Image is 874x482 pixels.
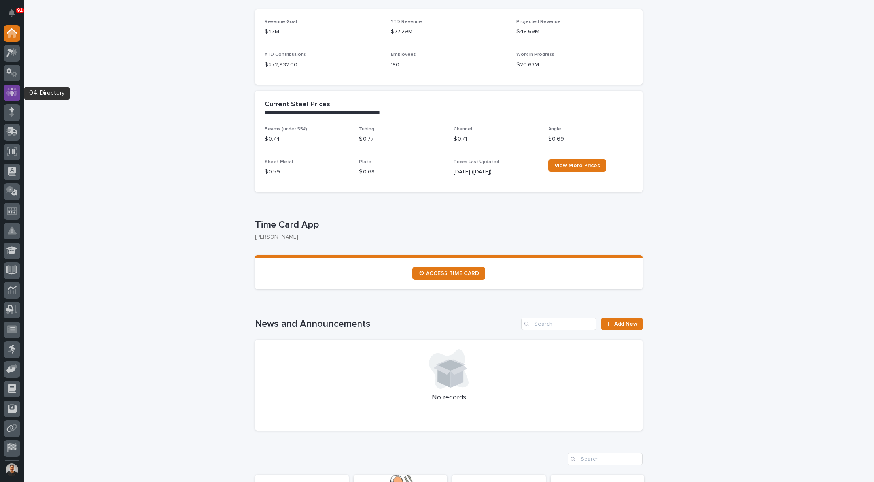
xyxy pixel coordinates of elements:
p: $ 0.74 [265,135,350,143]
a: ⏲ ACCESS TIME CARD [412,267,485,280]
span: ⏲ ACCESS TIME CARD [419,271,479,276]
span: Employees [391,52,416,57]
span: View More Prices [554,163,600,168]
span: YTD Contributions [265,52,306,57]
span: Prices Last Updated [454,160,499,164]
span: YTD Revenue [391,19,422,24]
p: 91 [17,8,23,13]
p: [DATE] ([DATE]) [454,168,539,176]
p: $47M [265,28,381,36]
span: Tubing [359,127,374,132]
button: users-avatar [4,461,20,478]
span: Revenue Goal [265,19,297,24]
span: Angle [548,127,561,132]
p: $ 0.59 [265,168,350,176]
span: Sheet Metal [265,160,293,164]
h2: Current Steel Prices [265,100,330,109]
input: Search [568,453,643,465]
span: Plate [359,160,371,164]
p: $27.29M [391,28,507,36]
p: [PERSON_NAME] [255,234,636,241]
div: Notifications91 [10,9,20,22]
p: Time Card App [255,219,639,231]
span: Add New [614,321,638,327]
span: Channel [454,127,472,132]
p: 180 [391,61,507,69]
button: Notifications [4,5,20,21]
p: $ 272,932.00 [265,61,381,69]
a: Add New [601,318,643,330]
p: $ 0.68 [359,168,444,176]
p: $48.69M [516,28,633,36]
h1: News and Announcements [255,318,518,330]
p: No records [265,394,633,402]
input: Search [521,318,596,330]
span: Projected Revenue [516,19,561,24]
a: View More Prices [548,159,606,172]
p: $20.63M [516,61,633,69]
p: $ 0.77 [359,135,444,143]
p: $ 0.71 [454,135,539,143]
span: Beams (under 55#) [265,127,307,132]
p: $ 0.69 [548,135,633,143]
span: Work in Progress [516,52,554,57]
